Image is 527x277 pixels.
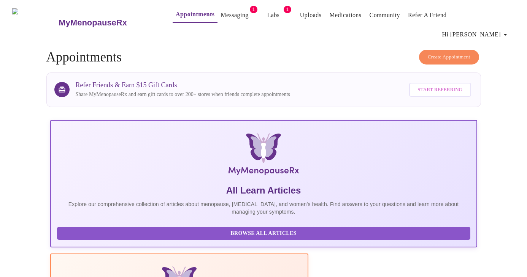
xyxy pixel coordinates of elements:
[65,229,463,238] span: Browse All Articles
[405,8,450,23] button: Refer a Friend
[442,29,510,40] span: Hi [PERSON_NAME]
[428,53,470,61] span: Create Appointment
[419,50,479,65] button: Create Appointment
[284,6,291,13] span: 1
[297,8,325,23] button: Uploads
[409,83,471,97] button: Start Referring
[300,10,322,20] a: Uploads
[176,9,214,20] a: Appointments
[173,7,217,23] button: Appointments
[267,10,279,20] a: Labs
[217,8,251,23] button: Messaging
[46,50,481,65] h4: Appointments
[407,79,473,101] a: Start Referring
[367,8,403,23] button: Community
[58,9,157,36] a: MyMenopauseRx
[250,6,257,13] span: 1
[12,8,58,37] img: MyMenopauseRx Logo
[221,10,248,20] a: Messaging
[57,184,470,197] h5: All Learn Articles
[326,8,364,23] button: Medications
[370,10,400,20] a: Community
[57,230,472,236] a: Browse All Articles
[76,91,290,98] p: Share MyMenopauseRx and earn gift cards to over 200+ stores when friends complete appointments
[76,81,290,89] h3: Refer Friends & Earn $15 Gift Cards
[329,10,361,20] a: Medications
[408,10,447,20] a: Refer a Friend
[417,85,462,94] span: Start Referring
[59,18,127,28] h3: MyMenopauseRx
[57,227,470,240] button: Browse All Articles
[57,200,470,216] p: Explore our comprehensive collection of articles about menopause, [MEDICAL_DATA], and women's hea...
[439,27,513,42] button: Hi [PERSON_NAME]
[121,133,406,178] img: MyMenopauseRx Logo
[261,8,286,23] button: Labs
